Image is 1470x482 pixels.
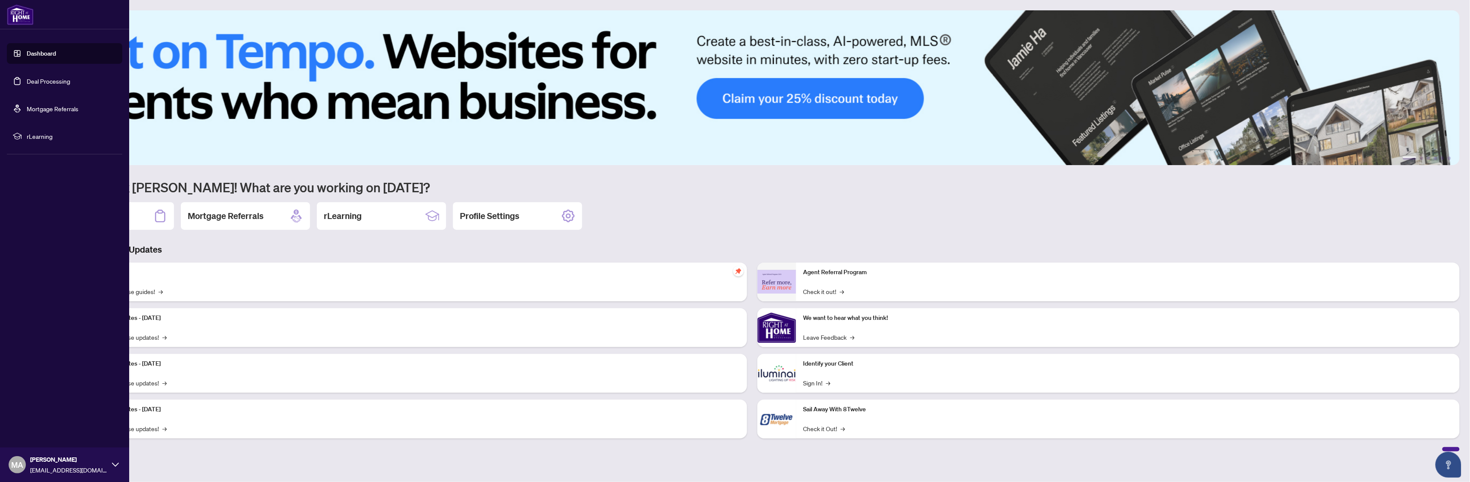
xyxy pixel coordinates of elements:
span: → [162,378,167,388]
p: We want to hear what you think! [803,313,1453,323]
span: → [158,287,163,296]
a: Dashboard [27,50,56,57]
p: Self-Help [90,268,740,277]
a: Check it Out!→ [803,424,845,433]
img: Sail Away With 8Twelve [757,400,796,438]
p: Platform Updates - [DATE] [90,313,740,323]
button: 3 [1427,156,1430,160]
img: Slide 0 [45,10,1460,165]
span: MA [11,459,23,471]
span: → [826,378,830,388]
a: Leave Feedback→ [803,332,854,342]
p: Platform Updates - [DATE] [90,359,740,369]
button: 6 [1448,156,1451,160]
h3: Brokerage & Industry Updates [45,244,1460,256]
img: Identify your Client [757,354,796,393]
span: [EMAIL_ADDRESS][DOMAIN_NAME] [30,465,108,475]
h2: Mortgage Referrals [188,210,264,222]
a: Sign In!→ [803,378,830,388]
span: pushpin [733,266,744,276]
p: Platform Updates - [DATE] [90,405,740,414]
button: 1 [1403,156,1417,160]
button: 4 [1434,156,1437,160]
span: → [840,287,844,296]
button: 2 [1420,156,1423,160]
span: [PERSON_NAME] [30,455,108,464]
span: → [850,332,854,342]
button: Open asap [1436,452,1461,478]
img: logo [7,4,34,25]
h2: rLearning [324,210,362,222]
span: → [162,332,167,342]
p: Identify your Client [803,359,1453,369]
a: Check it out!→ [803,287,844,296]
p: Agent Referral Program [803,268,1453,277]
a: Deal Processing [27,77,70,85]
h1: Welcome back [PERSON_NAME]! What are you working on [DATE]? [45,179,1460,195]
span: rLearning [27,131,116,141]
p: Sail Away With 8Twelve [803,405,1453,414]
img: Agent Referral Program [757,270,796,294]
span: → [840,424,845,433]
img: We want to hear what you think! [757,308,796,347]
a: Mortgage Referrals [27,105,78,113]
span: → [162,424,167,433]
button: 5 [1441,156,1444,160]
h2: Profile Settings [460,210,519,222]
